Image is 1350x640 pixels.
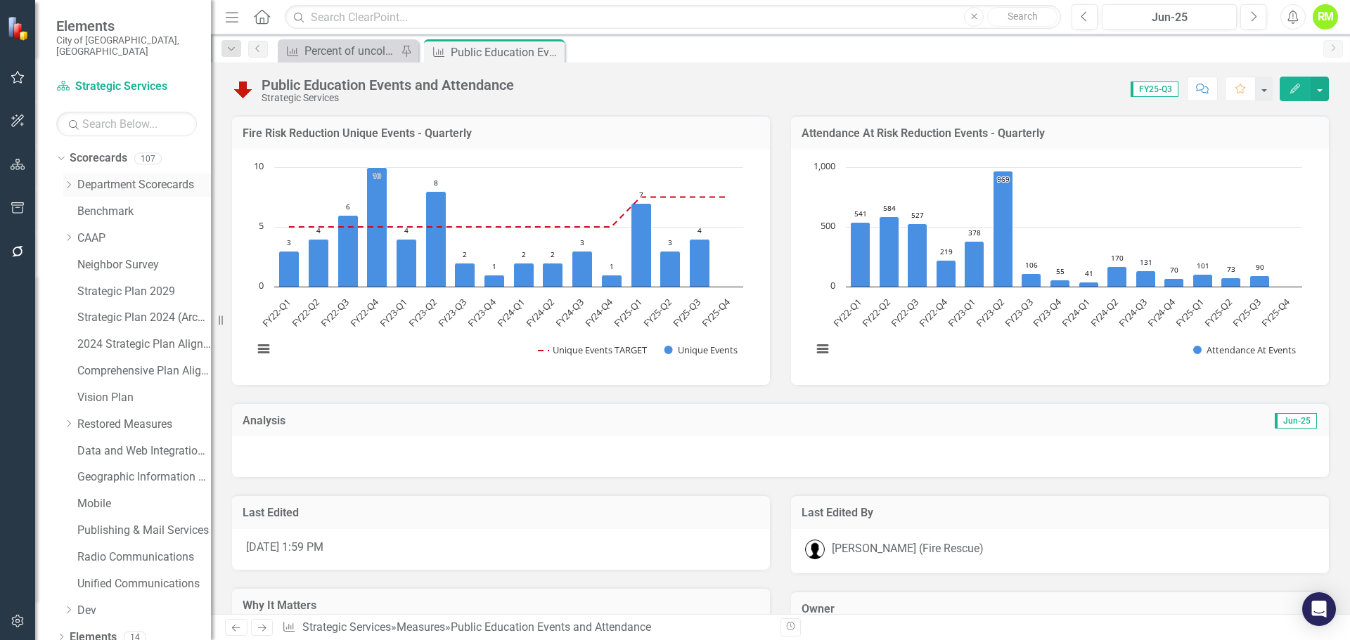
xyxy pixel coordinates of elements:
[1102,4,1237,30] button: Jun-25
[1173,296,1206,329] text: FY25-Q1
[965,241,984,287] path: FY23-Q1, 378. Attendance At Events.
[397,620,445,634] a: Measures
[994,171,1013,287] path: FY23-Q2, 969. Attendance At Events.
[1313,4,1338,30] div: RM
[670,296,703,329] text: FY25-Q3
[580,237,584,247] text: 3
[1302,592,1336,626] div: Open Intercom Messenger
[302,620,391,634] a: Strategic Services
[813,339,832,359] button: View chart menu, Chart
[1079,282,1099,287] path: FY24-Q1, 41. Attendance At Events.
[285,5,1061,30] input: Search ClearPoint...
[463,249,467,259] text: 2
[77,230,211,247] a: CAAP
[243,414,776,427] h3: Analysis
[1259,295,1292,329] text: FY25-Q4
[582,295,616,329] text: FY24-Q4
[1170,265,1178,275] text: 70
[697,226,702,235] text: 4
[246,160,756,371] div: Chart. Highcharts interactive chart.
[802,603,1318,615] h3: Owner
[435,296,468,329] text: FY23-Q3
[1107,266,1127,287] path: FY24-Q2, 170. Attendance At Events.
[805,160,1309,371] svg: Interactive chart
[805,160,1315,371] div: Chart. Highcharts interactive chart.
[1136,270,1156,287] path: FY24-Q3, 131. Attendance At Events.
[404,226,409,235] text: 4
[347,295,381,329] text: FY22-Q4
[940,247,953,256] text: 219
[246,160,750,371] svg: Interactive chart
[690,239,710,287] path: FY25-Q3, 4. Unique Events.
[1221,277,1241,287] path: FY25-Q2, 73. Attendance At Events.
[77,257,211,273] a: Neighbor Survey
[1107,9,1232,26] div: Jun-25
[888,296,921,329] text: FY22-Q3
[346,202,350,211] text: 6
[77,177,211,193] a: Department Scorecards
[1056,266,1065,276] text: 55
[1116,296,1149,329] text: FY24-Q3
[1164,278,1184,287] path: FY24-Q4, 70. Attendance At Events.
[1193,344,1296,356] button: Show Attendance At Events
[802,127,1318,140] h3: Attendance At Risk Reduction Events - Quarterly
[77,363,211,379] a: Comprehensive Plan Alignment
[1275,413,1317,429] span: Jun-25
[639,190,643,200] text: 7
[1131,81,1178,97] span: FY25-Q3
[1193,274,1213,287] path: FY25-Q1, 101. Attendance At Events.
[830,279,835,292] text: 0
[56,18,197,34] span: Elements
[610,261,614,271] text: 1
[1145,295,1178,329] text: FY24-Q4
[641,296,674,329] text: FY25-Q2
[1022,273,1041,287] path: FY23-Q3, 106. Attendance At Events.
[1202,296,1235,329] text: FY25-Q2
[821,219,835,232] text: 500
[602,275,622,287] path: FY24-Q4, 1. Unique Events.
[945,296,978,329] text: FY23-Q1
[262,77,514,93] div: Public Education Events and Attendance
[309,239,329,287] path: FY22-Q2, 4. Unique Events.
[77,284,211,300] a: Strategic Plan 2029
[77,549,211,566] a: Radio Communications
[134,152,162,164] div: 107
[1227,264,1235,274] text: 73
[243,507,759,519] h3: Last Edited
[916,295,950,329] text: FY22-Q4
[254,159,264,172] text: 10
[279,251,300,287] path: FY22-Q1, 3. Unique Events.
[434,178,438,188] text: 8
[1085,268,1093,278] text: 41
[660,251,681,287] path: FY25-Q2, 3. Unique Events.
[553,296,586,329] text: FY24-Q3
[397,239,417,287] path: FY23-Q1, 4. Unique Events.
[494,296,527,329] text: FY24-Q1
[1025,260,1038,270] text: 106
[77,443,211,459] a: Data and Web Integration Services
[492,261,496,271] text: 1
[1230,296,1263,329] text: FY25-Q3
[631,203,652,287] path: FY25-Q1, 7. Unique Events.
[367,167,387,287] path: FY22-Q4, 10. Unique Events.
[77,523,211,539] a: Publishing & Mail Services
[1088,296,1121,329] text: FY24-Q2
[908,223,927,287] path: FY22-Q3, 527. Attendance At Events.
[77,417,211,433] a: Restored Measures
[77,390,211,406] a: Vision Plan
[455,263,475,287] path: FY23-Q3, 2. Unique Events.
[1197,261,1209,270] text: 101
[281,42,397,60] a: Percent of uncollected utility bills
[77,337,211,353] a: 2024 Strategic Plan Alignment
[802,507,1318,519] h3: Last Edited By
[254,339,274,359] button: View chart menu, Chart
[259,219,264,232] text: 5
[484,275,505,287] path: FY23-Q4, 1. Unique Events.
[973,296,1006,329] text: FY23-Q2
[543,263,563,287] path: FY24-Q2, 2. Unique Events.
[538,344,649,356] button: Show Unique Events TARGET
[406,296,439,329] text: FY23-Q2
[77,469,211,485] a: Geographic Information System (GIS)
[77,310,211,326] a: Strategic Plan 2024 (Archive)
[831,296,864,329] text: FY22-Q1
